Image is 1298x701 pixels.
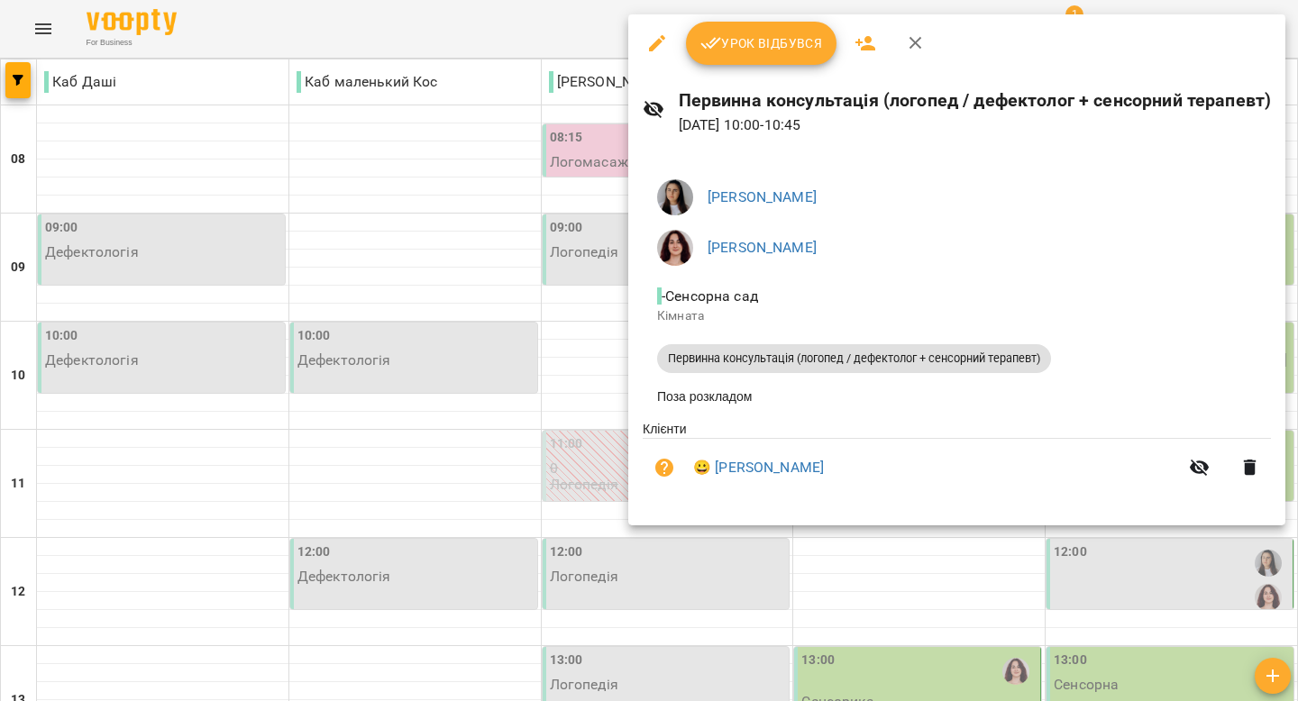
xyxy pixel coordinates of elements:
button: Візит ще не сплачено. Додати оплату? [643,446,686,489]
li: Поза розкладом [643,380,1271,413]
span: Первинна консультація (логопед / дефектолог + сенсорний терапевт) [657,350,1051,367]
p: [DATE] 10:00 - 10:45 [679,114,1272,136]
a: 😀 [PERSON_NAME] [693,457,824,478]
button: Урок відбувся [686,22,837,65]
span: - Сенсорна сад [657,287,762,305]
img: ffe5da4faf49eee650766906d88c85f8.jpg [657,179,693,215]
a: [PERSON_NAME] [708,188,817,205]
a: [PERSON_NAME] [708,239,817,256]
span: Урок відбувся [700,32,823,54]
img: 170a41ecacc6101aff12a142c38b6f34.jpeg [657,230,693,266]
h6: Первинна консультація (логопед / дефектолог + сенсорний терапевт) [679,86,1272,114]
ul: Клієнти [643,420,1271,504]
p: Кімната [657,307,1257,325]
